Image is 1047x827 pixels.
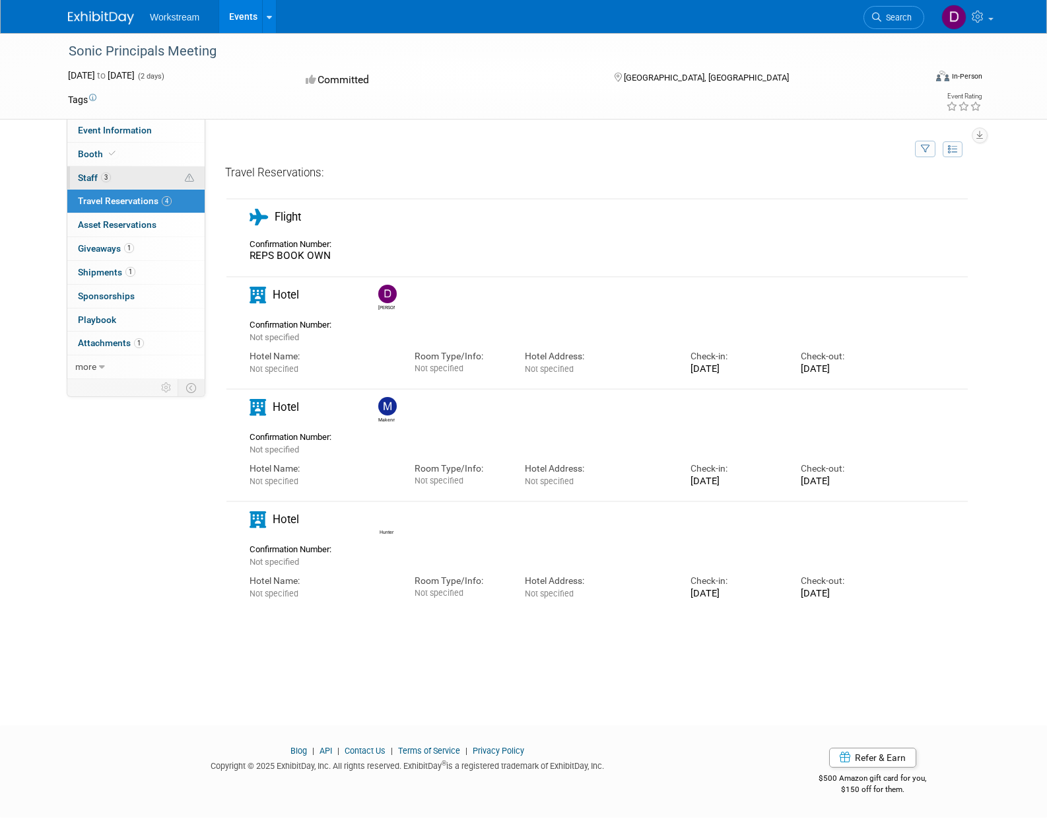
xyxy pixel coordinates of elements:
[320,746,332,756] a: API
[378,528,395,536] div: Hunter Britsch
[951,71,982,81] div: In-Person
[921,145,930,154] i: Filter by Traveler
[68,11,134,24] img: ExhibitDay
[250,445,299,454] span: Not specified
[78,338,144,348] span: Attachments
[398,746,460,756] a: Terms of Service
[525,364,574,374] span: Not specified
[250,462,395,475] div: Hotel Name:
[302,69,593,92] div: Committed
[250,589,298,598] span: Not specified
[250,428,341,443] div: Confirmation Number:
[378,303,395,311] div: Dwight Smith
[801,363,891,375] div: [DATE]
[250,332,299,342] span: Not specified
[185,172,194,184] span: Potential Scheduling Conflict -- at least one attendee is tagged in another overlapping event.
[801,575,891,587] div: Check-out:
[415,462,505,475] div: Room Type/Info:
[162,196,172,206] span: 4
[250,235,341,250] div: Confirmation Number:
[881,13,912,22] span: Search
[378,509,397,528] img: Hunter Britsch
[691,575,781,587] div: Check-in:
[766,764,980,795] div: $500 Amazon gift card for you,
[378,397,397,415] img: Makenna Clark
[250,557,299,567] span: Not specified
[137,72,164,81] span: (2 days)
[250,350,395,363] div: Hotel Name:
[78,149,118,159] span: Booth
[67,143,205,166] a: Booth
[64,40,904,63] div: Sonic Principals Meeting
[68,93,96,106] td: Tags
[250,540,341,555] div: Confirmation Number:
[525,476,574,486] span: Not specified
[691,350,781,363] div: Check-in:
[275,210,301,223] span: Flight
[95,70,108,81] span: to
[67,261,205,284] a: Shipments1
[155,379,178,396] td: Personalize Event Tab Strip
[388,746,396,756] span: |
[946,93,982,100] div: Event Rating
[378,415,395,423] div: Makenna Clark
[375,397,398,423] div: Makenna Clark
[801,587,891,599] div: [DATE]
[109,150,116,157] i: Booth reservation complete
[415,363,463,373] span: Not specified
[334,746,343,756] span: |
[67,119,205,142] a: Event Information
[473,746,524,756] a: Privacy Policy
[250,399,266,415] i: Hotel
[415,575,505,587] div: Room Type/Info:
[415,476,463,485] span: Not specified
[75,361,96,372] span: more
[801,462,891,475] div: Check-out:
[691,587,781,599] div: [DATE]
[624,73,789,83] span: [GEOGRAPHIC_DATA], [GEOGRAPHIC_DATA]
[78,267,135,277] span: Shipments
[691,363,781,375] div: [DATE]
[525,575,670,587] div: Hotel Address:
[801,350,891,363] div: Check-out:
[273,400,299,413] span: Hotel
[67,332,205,355] a: Attachments1
[78,291,135,301] span: Sponsorships
[67,213,205,236] a: Asset Reservations
[525,589,574,598] span: Not specified
[68,70,135,81] span: [DATE] [DATE]
[250,287,266,303] i: Hotel
[78,172,111,183] span: Staff
[273,513,299,526] span: Hotel
[67,355,205,378] a: more
[766,784,980,795] div: $150 off for them.
[375,285,398,311] div: Dwight Smith
[67,237,205,260] a: Giveaways1
[67,285,205,308] a: Sponsorships
[250,511,266,528] i: Hotel
[525,462,670,475] div: Hotel Address:
[345,746,386,756] a: Contact Us
[250,364,298,374] span: Not specified
[250,316,341,330] div: Confirmation Number:
[415,350,505,363] div: Room Type/Info:
[415,588,463,598] span: Not specified
[829,748,916,768] a: Refer & Earn
[150,12,199,22] span: Workstream
[525,350,670,363] div: Hotel Address:
[78,314,116,325] span: Playbook
[250,209,268,225] i: Flight
[78,196,172,206] span: Travel Reservations
[250,476,298,486] span: Not specified
[78,125,152,135] span: Event Information
[801,475,891,487] div: [DATE]
[225,165,969,186] div: Travel Reservations:
[250,250,331,262] span: REPS BOOK OWN
[941,5,966,30] img: Dwight Smith
[863,6,924,29] a: Search
[290,746,307,756] a: Blog
[125,267,135,277] span: 1
[375,509,398,536] div: Hunter Britsch
[78,219,156,230] span: Asset Reservations
[936,71,949,81] img: Format-Inperson.png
